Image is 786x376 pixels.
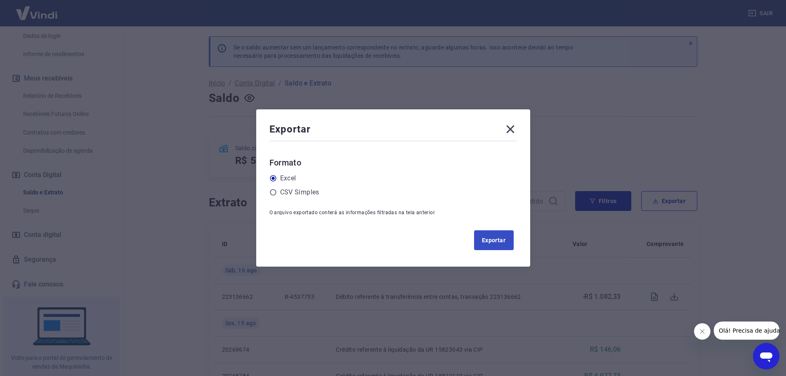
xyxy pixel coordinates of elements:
[5,6,69,12] span: Olá! Precisa de ajuda?
[753,343,779,369] iframe: Botão para abrir a janela de mensagens
[269,123,517,139] div: Exportar
[269,156,517,169] h6: Formato
[694,323,710,340] iframe: Fechar mensagem
[280,187,319,197] label: CSV Simples
[714,322,779,340] iframe: Mensagem da empresa
[269,210,435,215] span: O arquivo exportado conterá as informações filtradas na tela anterior
[280,173,296,183] label: Excel
[474,230,514,250] button: Exportar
